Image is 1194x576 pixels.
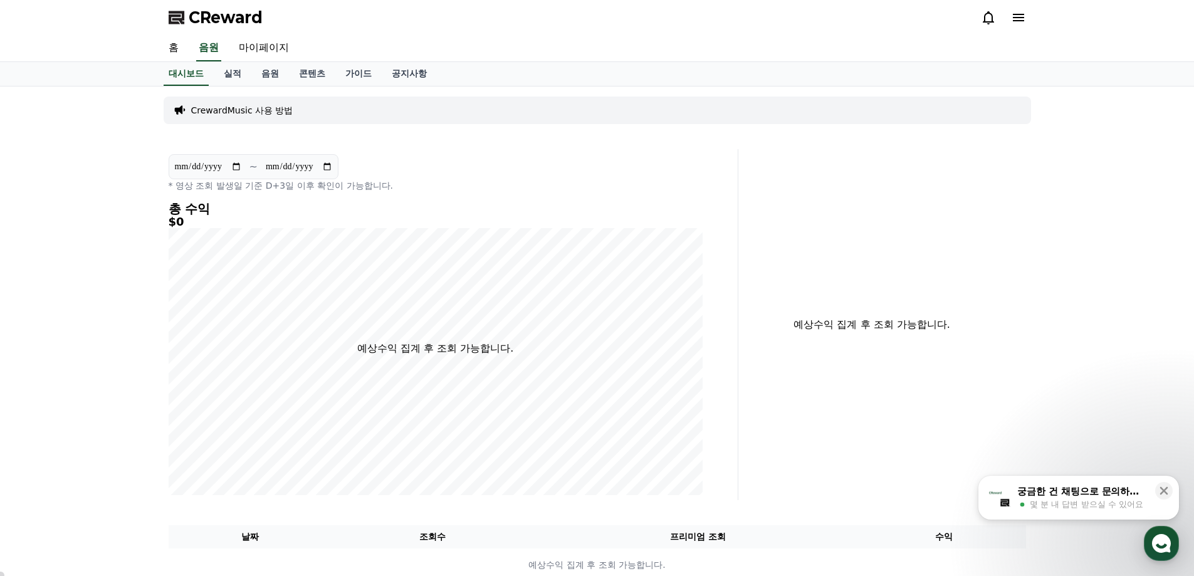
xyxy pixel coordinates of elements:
[382,62,437,86] a: 공지사항
[169,202,703,216] h4: 총 수익
[251,62,289,86] a: 음원
[214,62,251,86] a: 실적
[289,62,335,86] a: 콘텐츠
[196,35,221,61] a: 음원
[332,525,533,548] th: 조회수
[191,104,293,117] a: CrewardMusic 사용 방법
[169,216,703,228] h5: $0
[533,525,862,548] th: 프리미엄 조회
[748,317,996,332] p: 예상수익 집계 후 조회 가능합니다.
[169,525,332,548] th: 날짜
[357,341,513,356] p: 예상수익 집계 후 조회 가능합니다.
[169,179,703,192] p: * 영상 조회 발생일 기준 D+3일 이후 확인이 가능합니다.
[169,8,263,28] a: CReward
[335,62,382,86] a: 가이드
[169,558,1025,572] p: 예상수익 집계 후 조회 가능합니다.
[164,62,209,86] a: 대시보드
[249,159,258,174] p: ~
[189,8,263,28] span: CReward
[862,525,1026,548] th: 수익
[159,35,189,61] a: 홈
[229,35,299,61] a: 마이페이지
